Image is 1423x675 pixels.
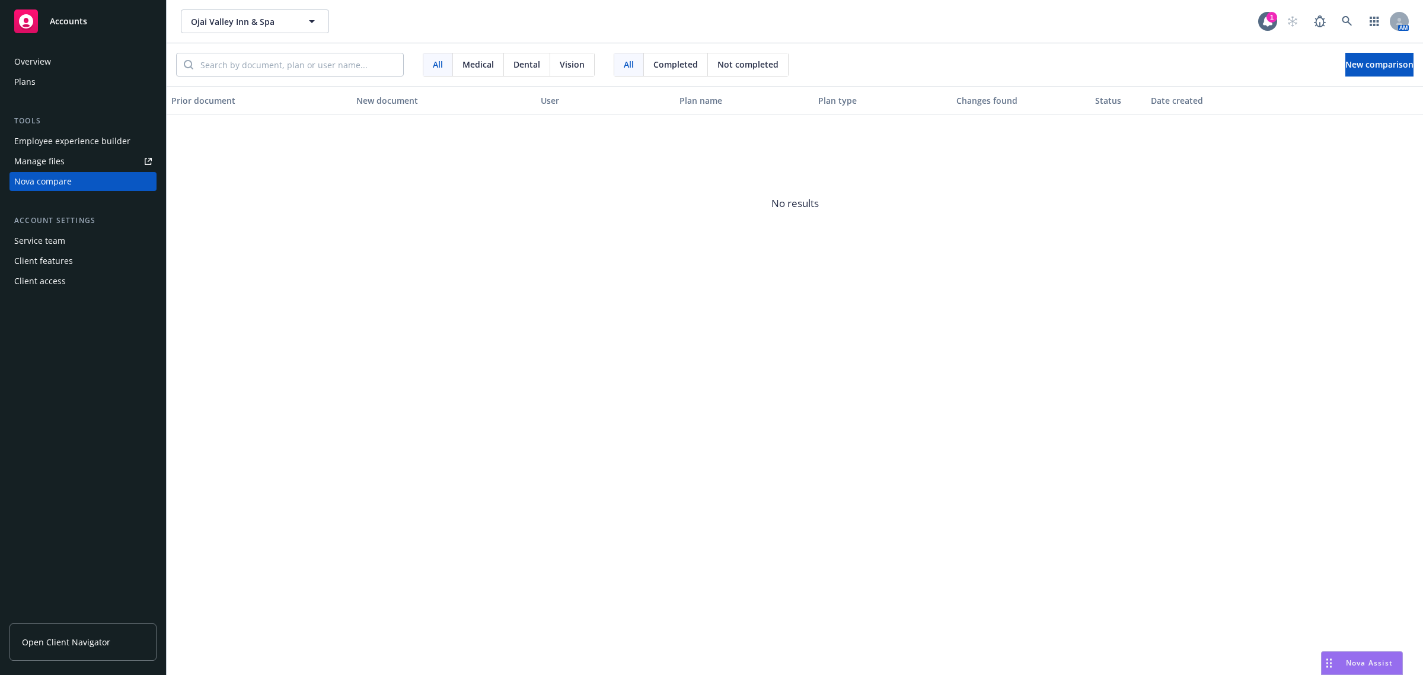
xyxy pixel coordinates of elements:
[14,251,73,270] div: Client features
[433,58,443,71] span: All
[624,58,634,71] span: All
[181,9,329,33] button: Ojai Valley Inn & Spa
[956,94,1086,107] div: Changes found
[462,58,494,71] span: Medical
[9,231,157,250] a: Service team
[1090,86,1146,114] button: Status
[9,272,157,291] a: Client access
[14,272,66,291] div: Client access
[9,251,157,270] a: Client features
[1321,651,1403,675] button: Nova Assist
[171,94,347,107] div: Prior document
[184,60,193,69] svg: Search
[50,17,87,26] span: Accounts
[653,58,698,71] span: Completed
[1095,94,1141,107] div: Status
[675,86,813,114] button: Plan name
[1281,9,1304,33] a: Start snowing
[167,114,1423,292] span: No results
[14,72,36,91] div: Plans
[952,86,1090,114] button: Changes found
[193,53,403,76] input: Search by document, plan or user name...
[191,15,293,28] span: Ojai Valley Inn & Spa
[679,94,809,107] div: Plan name
[14,52,51,71] div: Overview
[541,94,670,107] div: User
[813,86,952,114] button: Plan type
[9,52,157,71] a: Overview
[1308,9,1332,33] a: Report a Bug
[1335,9,1359,33] a: Search
[9,172,157,191] a: Nova compare
[1345,53,1414,77] button: New comparison
[1346,658,1393,668] span: Nova Assist
[1363,9,1386,33] a: Switch app
[352,86,537,114] button: New document
[513,58,540,71] span: Dental
[536,86,675,114] button: User
[9,215,157,227] div: Account settings
[167,86,352,114] button: Prior document
[22,636,110,648] span: Open Client Navigator
[1146,86,1285,114] button: Date created
[14,152,65,171] div: Manage files
[560,58,585,71] span: Vision
[1345,59,1414,70] span: New comparison
[14,231,65,250] div: Service team
[9,132,157,151] a: Employee experience builder
[14,172,72,191] div: Nova compare
[1151,94,1280,107] div: Date created
[9,152,157,171] a: Manage files
[9,5,157,38] a: Accounts
[1266,12,1277,23] div: 1
[717,58,778,71] span: Not completed
[1322,652,1336,674] div: Drag to move
[9,72,157,91] a: Plans
[9,115,157,127] div: Tools
[14,132,130,151] div: Employee experience builder
[818,94,947,107] div: Plan type
[356,94,532,107] div: New document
